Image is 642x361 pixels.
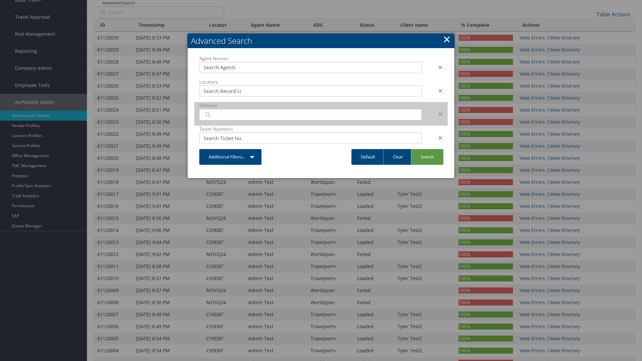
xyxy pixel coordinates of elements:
input: Search Ticket Number [204,135,241,141]
div: × [427,110,448,118]
label: Agent Names [199,55,422,62]
a: Close [443,32,451,46]
label: Statuses [199,102,422,109]
a: Default [351,149,385,165]
div: × [427,134,448,142]
h2: Advanced Search [188,33,454,48]
label: Ticket Numbers [199,126,422,132]
input: Search Record Locators [204,88,241,94]
a: Additional Filters... [199,149,261,165]
div: × [427,63,448,71]
a: Search [411,149,443,165]
a: Clear [383,149,412,165]
label: Locators [199,79,422,85]
div: × [427,87,448,95]
input: Search Agents [204,64,241,71]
